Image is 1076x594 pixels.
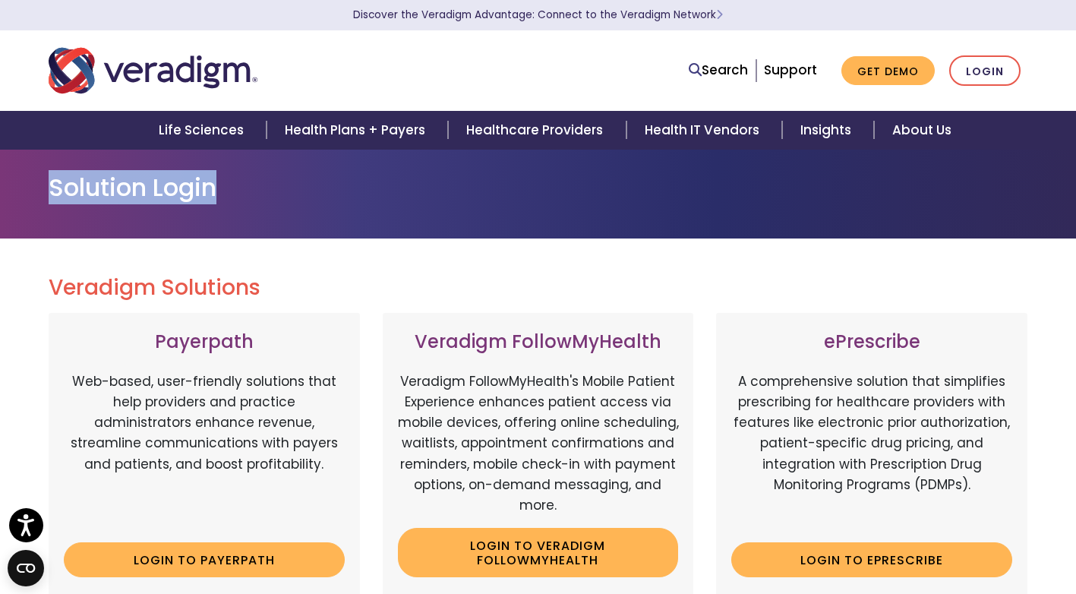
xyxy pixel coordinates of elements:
[716,8,723,22] span: Learn More
[626,111,782,150] a: Health IT Vendors
[841,56,935,86] a: Get Demo
[64,371,345,531] p: Web-based, user-friendly solutions that help providers and practice administrators enhance revenu...
[398,371,679,516] p: Veradigm FollowMyHealth's Mobile Patient Experience enhances patient access via mobile devices, o...
[398,528,679,577] a: Login to Veradigm FollowMyHealth
[49,275,1028,301] h2: Veradigm Solutions
[64,542,345,577] a: Login to Payerpath
[353,8,723,22] a: Discover the Veradigm Advantage: Connect to the Veradigm NetworkLearn More
[689,60,748,81] a: Search
[731,371,1012,531] p: A comprehensive solution that simplifies prescribing for healthcare providers with features like ...
[267,111,448,150] a: Health Plans + Payers
[731,542,1012,577] a: Login to ePrescribe
[64,331,345,353] h3: Payerpath
[8,550,44,586] button: Open CMP widget
[140,111,267,150] a: Life Sciences
[949,55,1021,87] a: Login
[782,111,874,150] a: Insights
[874,111,970,150] a: About Us
[49,173,1028,202] h1: Solution Login
[764,61,817,79] a: Support
[398,331,679,353] h3: Veradigm FollowMyHealth
[731,331,1012,353] h3: ePrescribe
[49,46,257,96] img: Veradigm logo
[448,111,626,150] a: Healthcare Providers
